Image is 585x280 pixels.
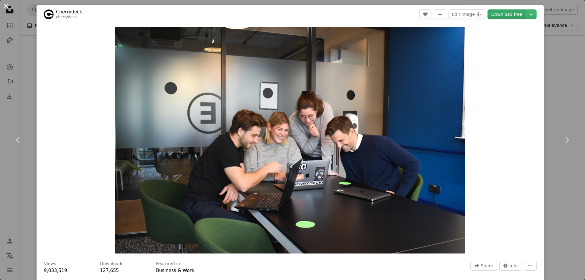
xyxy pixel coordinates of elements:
a: Download free [487,9,526,19]
button: Edit image [448,9,485,19]
span: Info [510,261,518,270]
img: Go to Cherrydeck's profile [44,9,54,19]
span: Share [481,261,493,270]
button: More Actions [524,261,537,271]
h3: Downloads [100,261,123,267]
img: people sitting on chair in front of laptop computers [115,27,465,253]
button: Stats about this image [499,261,522,271]
h3: Views [44,261,56,267]
a: Cherrydeck [56,9,82,15]
a: cherrydeck [56,15,77,19]
span: 9,033,519 [44,268,67,273]
button: Add to Collection [434,9,446,19]
h3: Featured in [156,261,180,267]
a: Business & Work [156,268,194,273]
button: Zoom in on this image [115,27,465,253]
button: Choose download size [526,9,537,19]
button: Share this image [470,261,497,271]
span: 127,655 [100,268,119,273]
a: Next [548,111,585,169]
button: Like [419,9,431,19]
